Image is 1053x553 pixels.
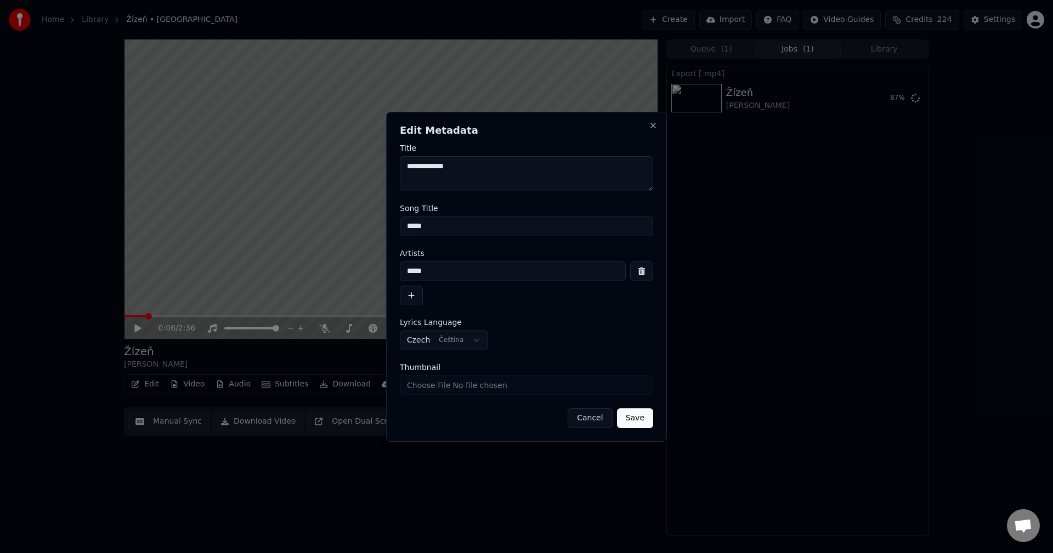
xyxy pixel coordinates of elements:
[400,204,653,212] label: Song Title
[400,363,440,371] span: Thumbnail
[400,249,653,257] label: Artists
[568,408,612,428] button: Cancel
[400,144,653,152] label: Title
[400,126,653,135] h2: Edit Metadata
[400,318,462,326] span: Lyrics Language
[617,408,653,428] button: Save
